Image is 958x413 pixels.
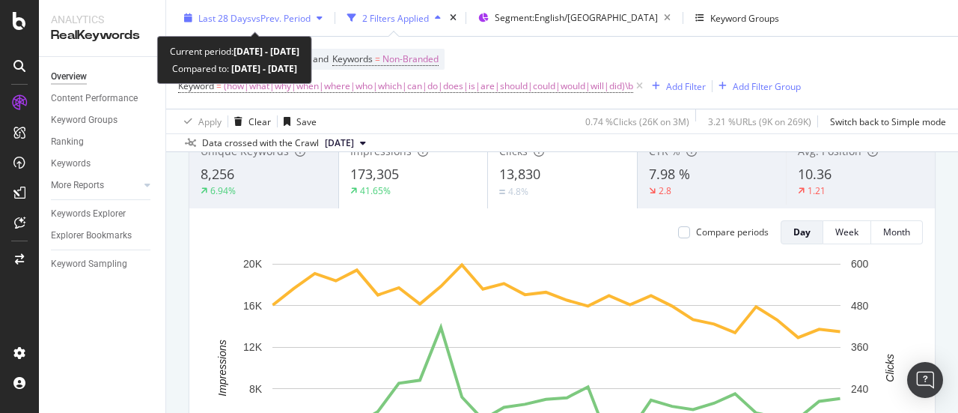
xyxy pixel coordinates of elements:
[51,256,155,272] a: Keyword Sampling
[216,79,222,92] span: =
[319,134,372,152] button: [DATE]
[447,10,460,25] div: times
[835,226,858,238] div: Week
[907,362,943,398] div: Open Intercom Messenger
[375,52,380,65] span: =
[51,112,155,128] a: Keyword Groups
[170,43,299,60] div: Current period:
[362,11,429,24] div: 2 Filters Applied
[296,115,317,127] div: Save
[689,6,785,30] button: Keyword Groups
[210,184,236,197] div: 6.94%
[178,79,214,92] span: Keyword
[243,300,263,312] text: 16K
[710,11,779,24] div: Keyword Groups
[228,109,271,133] button: Clear
[51,156,91,172] div: Keywords
[172,60,297,77] div: Compared to:
[793,226,811,238] div: Day
[51,228,155,244] a: Explorer Bookmarks
[178,109,222,133] button: Apply
[229,62,297,75] b: [DATE] - [DATE]
[51,91,155,106] a: Content Performance
[216,340,228,396] text: Impressions
[243,341,263,353] text: 12K
[51,206,126,222] div: Keywords Explorer
[851,258,869,270] text: 600
[278,109,317,133] button: Save
[495,11,658,24] span: Segment: English/[GEOGRAPHIC_DATA]
[313,52,329,65] span: and
[696,226,769,238] div: Compare periods
[51,112,118,128] div: Keyword Groups
[51,134,155,150] a: Ranking
[234,45,299,58] b: [DATE] - [DATE]
[243,258,263,270] text: 20K
[248,115,271,127] div: Clear
[198,115,222,127] div: Apply
[851,383,869,395] text: 240
[824,109,946,133] button: Switch back to Simple mode
[360,184,391,197] div: 41.65%
[51,178,140,193] a: More Reports
[884,354,896,382] text: Clicks
[713,77,801,95] button: Add Filter Group
[830,115,946,127] div: Switch back to Simple mode
[382,49,439,70] span: Non-Branded
[499,190,505,194] img: Equal
[51,178,104,193] div: More Reports
[202,136,319,150] div: Data crossed with the Crawl
[708,115,811,127] div: 3.21 % URLs ( 9K on 269K )
[51,27,153,44] div: RealKeywords
[51,206,155,222] a: Keywords Explorer
[51,69,87,85] div: Overview
[659,184,671,197] div: 2.8
[341,6,447,30] button: 2 Filters Applied
[325,136,354,150] span: 2025 Aug. 1st
[472,6,677,30] button: Segment:English/[GEOGRAPHIC_DATA]
[332,52,373,65] span: Keywords
[201,165,234,183] span: 8,256
[51,228,132,244] div: Explorer Bookmarks
[51,256,127,272] div: Keyword Sampling
[350,165,399,183] span: 173,305
[178,6,329,30] button: Last 28 DaysvsPrev. Period
[649,165,690,183] span: 7.98 %
[508,185,528,198] div: 4.8%
[499,144,528,158] span: Clicks
[823,220,871,244] button: Week
[871,220,923,244] button: Month
[798,165,832,183] span: 10.36
[51,134,84,150] div: Ranking
[251,11,311,24] span: vs Prev. Period
[198,11,251,24] span: Last 28 Days
[733,79,801,92] div: Add Filter Group
[51,156,155,172] a: Keywords
[808,184,826,197] div: 1.21
[666,79,706,92] div: Add Filter
[851,300,869,312] text: 480
[883,226,910,238] div: Month
[249,383,263,395] text: 8K
[51,69,155,85] a: Overview
[646,77,706,95] button: Add Filter
[51,91,138,106] div: Content Performance
[51,12,153,27] div: Analytics
[224,76,633,97] span: (how|what|why|when|where|who|which|can|do|does|is|are|should|could|would|will|did)\b
[499,165,540,183] span: 13,830
[851,341,869,353] text: 360
[585,115,689,127] div: 0.74 % Clicks ( 26K on 3M )
[781,220,823,244] button: Day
